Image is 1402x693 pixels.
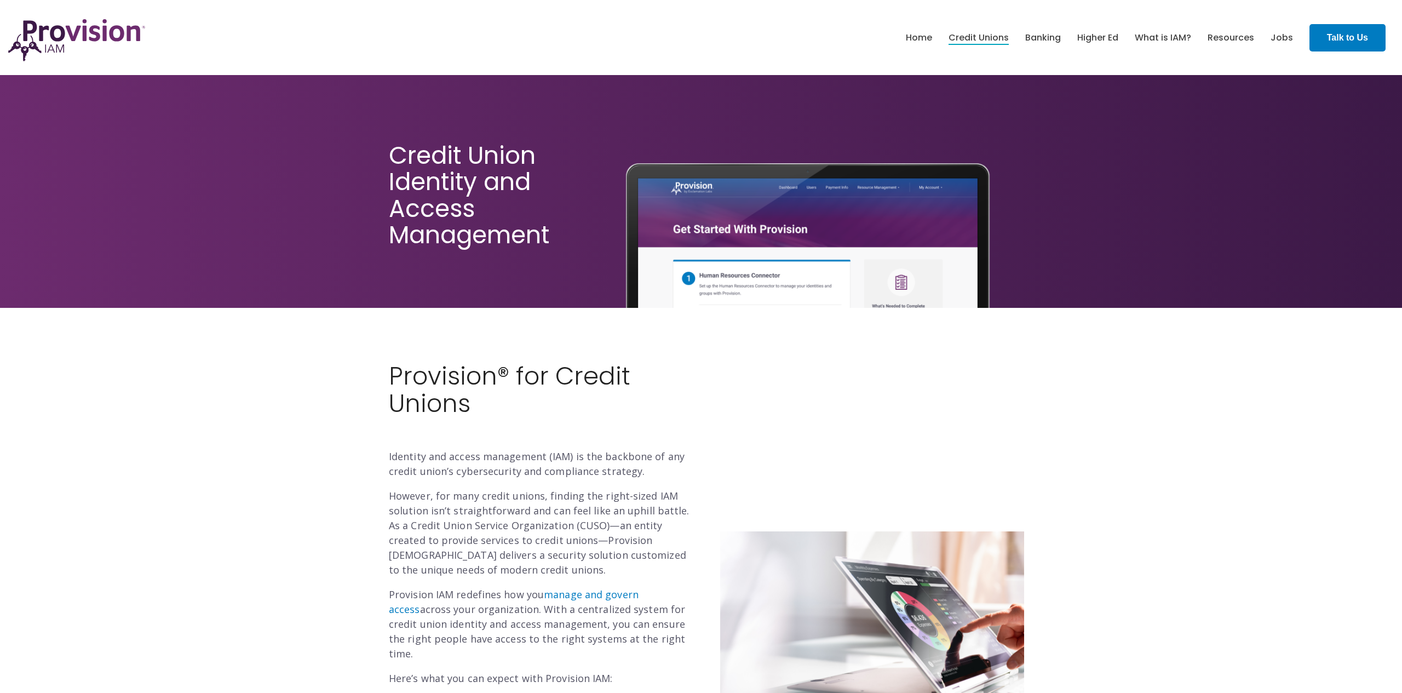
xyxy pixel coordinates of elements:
img: ProvisionIAM-Logo-Purple [8,19,145,61]
a: Banking [1025,28,1061,47]
h2: Provision® for Credit Unions [389,363,693,444]
a: Higher Ed [1077,28,1118,47]
a: Home [906,28,932,47]
p: Provision IAM redefines how you across your organization. With a centralized system for credit un... [389,587,693,661]
nav: menu [898,20,1301,55]
a: manage and govern access [389,588,639,616]
span: Credit Union Identity and Access Management [389,139,549,251]
a: Credit Unions [949,28,1009,47]
a: Talk to Us [1309,24,1386,51]
a: Jobs [1271,28,1293,47]
strong: Talk to Us [1327,33,1368,42]
p: Identity and access management (IAM) is the backbone of any credit union’s cybersecurity and comp... [389,449,693,479]
a: Resources [1208,28,1254,47]
p: Here’s what you can expect with Provision IAM: [389,671,693,686]
p: However, for many credit unions, finding the right-sized IAM solution isn’t straightforward and c... [389,489,693,577]
a: What is IAM? [1135,28,1191,47]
